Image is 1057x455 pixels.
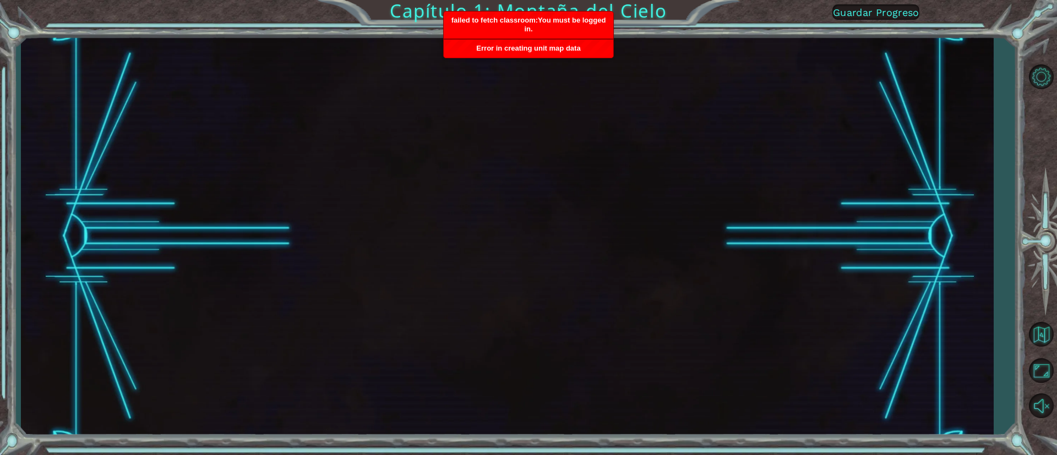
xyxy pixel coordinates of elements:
button: Opciones del Nivel [1025,61,1057,93]
span: failed to fetch classroom:You must be logged in. [451,16,606,33]
span: Error in creating unit map data [476,44,580,52]
button: Maximizar Navegador [1025,354,1057,386]
button: Volver al Mapa [1025,318,1057,350]
a: Volver al Mapa [1025,316,1057,353]
button: Guardar Progreso [832,4,919,20]
button: Activar sonido. [1025,390,1057,421]
span: Guardar Progreso [833,7,919,18]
